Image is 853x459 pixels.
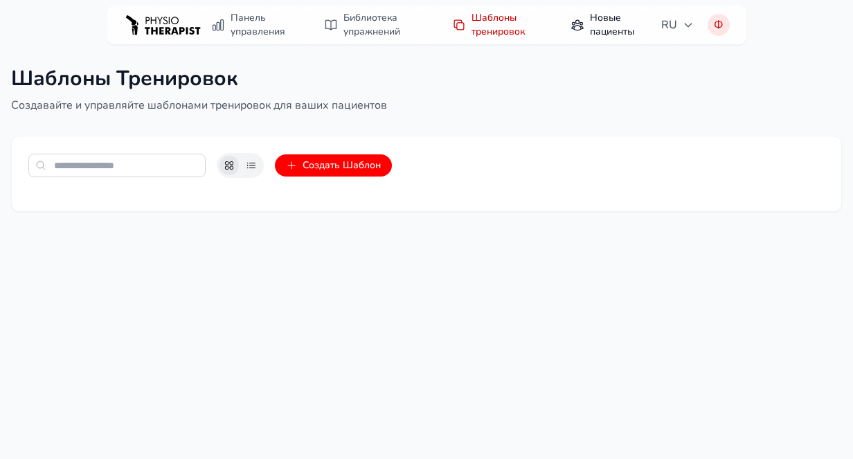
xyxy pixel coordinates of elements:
[444,6,552,44] a: Шаблоны тренировок
[203,6,305,44] a: Панель управления
[708,14,730,36] button: Ф
[661,17,694,33] span: RU
[275,154,392,177] button: Создать Шаблон
[316,6,433,44] a: Библиотека упражнений
[562,6,653,44] a: Новые пациенты
[11,66,842,91] h1: Шаблоны Тренировок
[123,9,203,41] img: PHYSIOTHERAPISTRU logo
[653,11,702,39] button: RU
[11,97,842,114] p: Создавайте и управляйте шаблонами тренировок для ваших пациентов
